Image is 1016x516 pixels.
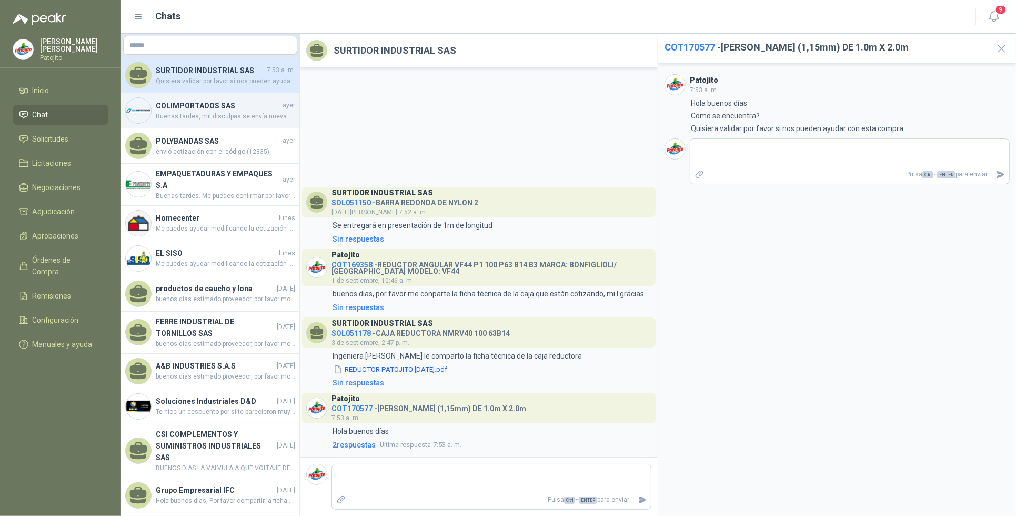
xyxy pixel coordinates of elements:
span: Ctrl [564,497,575,504]
span: [DATE] [277,441,295,451]
a: Licitaciones [13,153,108,173]
a: SURTIDOR INDUSTRIAL SAS7:53 a. m.Quisiera validar por favor si nos pueden ayudar con esta compra [121,58,299,93]
img: Company Logo [665,75,685,95]
span: [DATE] [277,485,295,495]
p: Hola buenos días [691,97,747,109]
h4: Homecenter [156,212,277,224]
h3: SURTIDOR INDUSTRIAL SAS [331,321,433,326]
a: Negociaciones [13,177,108,197]
p: Patojito [40,55,108,61]
h4: Soluciones Industriales D&D [156,395,275,407]
a: Sin respuestas [330,377,651,389]
img: Company Logo [126,98,151,123]
span: 7:53 a. m. [331,414,360,422]
img: Company Logo [126,172,151,197]
img: Company Logo [307,257,327,277]
a: Company LogoEL SISOlunesMe puedes ayudar modificando la cotización por favor [121,241,299,276]
span: COT170577 [331,404,373,413]
h4: - REDUCTOR ANGULAR VF44 P1 100 P63 B14 B3 MARCA: BONFIGLIOLI/ [GEOGRAPHIC_DATA] MODELO: VF44 [331,258,651,274]
h4: CSI COMPLEMENTOS Y SUMINISTROS INDUSTRIALES SAS [156,429,275,463]
p: Pulsa + para enviar [350,491,634,509]
button: Enviar [633,491,651,509]
a: A&B INDUSTRIES S.A.S[DATE]buenos días estimado proveedor, por favor modificar la cotización. ya q... [121,354,299,389]
span: 3 de septiembre, 2:47 p. m. [331,339,409,346]
button: 9 [984,7,1003,26]
p: Quisiera validar por favor si nos pueden ayudar con esta compra [691,123,903,134]
h4: productos de caucho y lona [156,283,275,294]
div: Sin respuestas [333,302,384,313]
span: Buenas tardes. Me puedes confirmar por favor el recibido de esta orden de compra [156,191,295,201]
button: REDUCTOR PATOJITO [DATE].pdf [333,364,448,375]
h4: - BARRA REDONDA DE NYLON 2 [331,196,478,206]
img: Company Logo [13,39,33,59]
span: ayer [283,101,295,111]
span: buenos días estimado proveedor, por favor modificar la cotización. ya que necesitamos que la mang... [156,372,295,382]
span: 7:53 a. m. [267,65,295,75]
p: [PERSON_NAME] [PERSON_NAME] [40,38,108,53]
span: SOL051150 [331,199,371,207]
p: Se entregará en presentación de 1m de longitud [333,220,492,231]
h4: - CAJA REDUCTORA NMRV40 100 63B14 [331,326,510,336]
span: Manuales y ayuda [33,339,93,350]
span: Chat [33,109,48,121]
h3: Patojito [331,252,360,258]
span: 9 [995,5,1007,15]
a: Configuración [13,310,108,330]
h4: Grupo Empresarial IFC [156,484,275,496]
a: Órdenes de Compra [13,250,108,282]
span: lunes [279,213,295,223]
span: COT170577 [665,42,715,53]
button: Enviar [992,165,1009,184]
span: COT169358 [331,261,373,269]
a: CSI COMPLEMENTOS Y SUMINISTROS INDUSTRIALES SAS[DATE]BUENOS DIAS LA VALVULA A QUE VOLTAJE DE TRAB... [121,424,299,478]
h4: COLIMPORTADOS SAS [156,100,280,112]
a: Remisiones [13,286,108,306]
img: Logo peakr [13,13,66,25]
span: Adjudicación [33,206,75,217]
a: Company LogoHomecenterlunesMe puedes ayudar modificando la cotización por favor [121,206,299,241]
span: 7:53 a. m. [690,86,718,94]
img: Company Logo [307,398,327,418]
h2: - [PERSON_NAME] (1,15mm) DE 1.0m X 2.0m [665,40,987,55]
span: BUENOS DIAS LA VALVULA A QUE VOLTAJE DE TRABAJO LA VAN A OPERAR SI A 110 VLTS O 220 VOLTS YA QUE ... [156,463,295,473]
span: [DATE] [277,396,295,406]
p: Ingeniera [PERSON_NAME] le comparto la ficha técnica de la caja reductora [333,350,582,362]
span: Configuración [33,314,79,326]
h4: FERRE INDUSTRIAL DE TORNILLOS SAS [156,316,275,339]
h3: Patojito [690,77,718,83]
p: Pulsa + para enviar [708,165,992,184]
span: Ctrl [922,171,933,178]
span: [DATE] [277,322,295,332]
span: lunes [279,249,295,259]
a: Sin respuestas [330,302,651,313]
a: productos de caucho y lona[DATE]buenos días estimado proveedor, por favor modificar la cotización... [121,276,299,312]
span: Remisiones [33,290,72,302]
p: Como se encuentra? [691,110,760,122]
span: ayer [283,175,295,185]
label: Adjuntar archivos [690,165,708,184]
span: [DATE] [277,284,295,294]
span: 1 de septiembre, 10:46 a. m. [331,277,414,284]
span: Licitaciones [33,157,72,169]
span: buenos días estimado proveedor, por favor modificar la cotización. ya que necesitamos que la mang... [156,339,295,349]
p: buenos dias, por favor me conparte la ficha técnica de la caja que están cotizando, mi l gracias [333,288,644,300]
a: Grupo Empresarial IFC[DATE]Hola buenos días, Por favor compartir la ficha técnica. [121,478,299,513]
a: Company LogoSoluciones Industriales D&D[DATE]Te hice un descuento por si te parecieron muy caras,... [121,389,299,424]
span: 7:53 a. m. [380,440,461,450]
a: FERRE INDUSTRIAL DE TORNILLOS SAS[DATE]buenos días estimado proveedor, por favor modificar la cot... [121,312,299,354]
a: Company LogoCOLIMPORTADOS SASayerBuenas tardes, mil disculpas se envía nuevamente la cotización d... [121,93,299,128]
span: Me puedes ayudar modificando la cotización por favor [156,224,295,234]
a: 2respuestasUltima respuesta7:53 a. m. [330,439,651,451]
img: Company Logo [307,464,327,484]
span: Aprobaciones [33,230,79,242]
h4: A&B INDUSTRIES S.A.S [156,360,275,372]
span: Inicio [33,85,49,96]
img: Company Logo [126,394,151,419]
span: Solicitudes [33,133,69,145]
span: buenos días estimado proveedor, por favor modificar la cotización. ya que necesitamos que la mang... [156,294,295,304]
a: Sin respuestas [330,233,651,245]
span: Hola buenos días, Por favor compartir la ficha técnica. [156,496,295,506]
span: ENTER [579,497,597,504]
a: Inicio [13,81,108,101]
h1: Chats [156,9,181,24]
